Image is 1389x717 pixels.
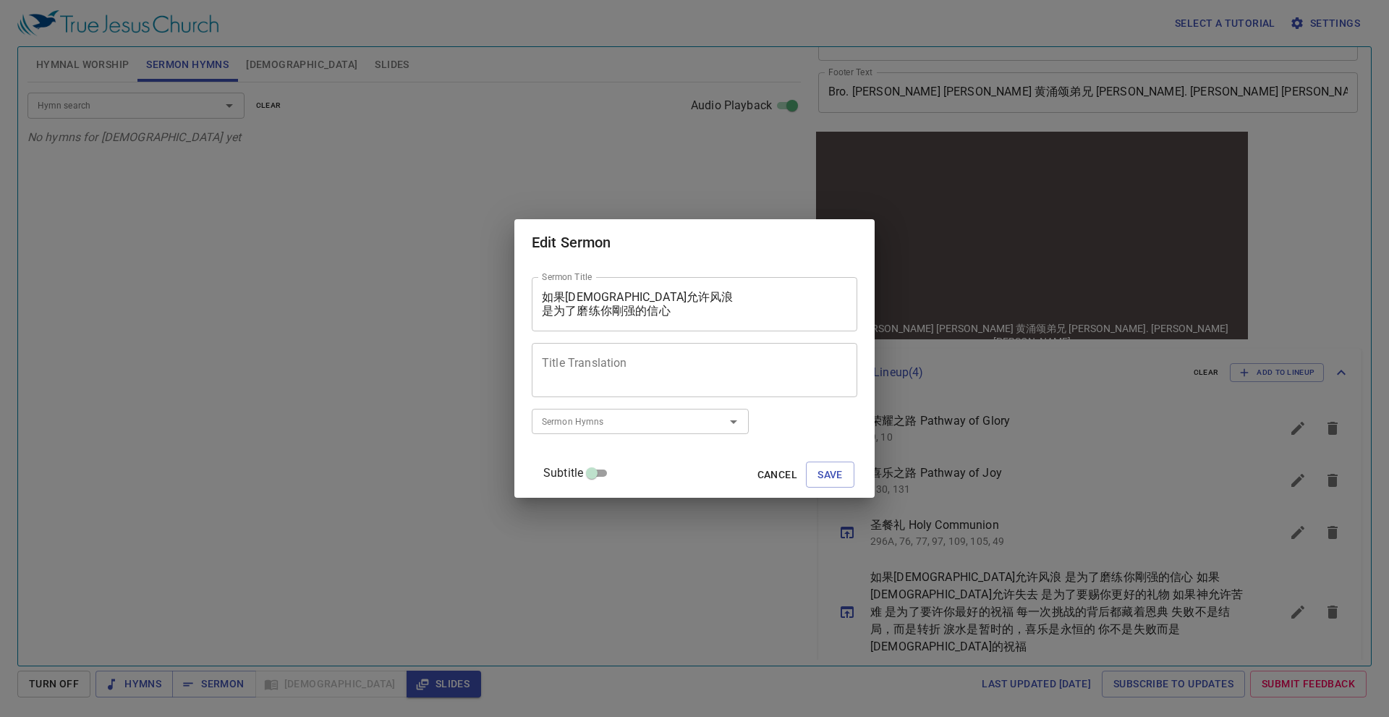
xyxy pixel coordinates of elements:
div: Bro. [PERSON_NAME] [PERSON_NAME] 黄涌颂弟兄 [PERSON_NAME]. [PERSON_NAME] [PERSON_NAME] [8,195,431,219]
textarea: 如果[DEMOGRAPHIC_DATA]允许风浪 是为了磨练你剛强的信心 如果[DEMOGRAPHIC_DATA]允许失去 是为了要赐你更好的礼物 如果神允许苦难 是为了要许你最好的祝福 每一次... [542,290,847,318]
button: Save [806,462,854,488]
button: Open [723,412,744,432]
span: Save [817,466,843,484]
span: Subtitle [543,464,583,482]
h2: Edit Sermon [532,231,857,254]
span: Cancel [757,466,797,484]
button: Cancel [752,462,803,488]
